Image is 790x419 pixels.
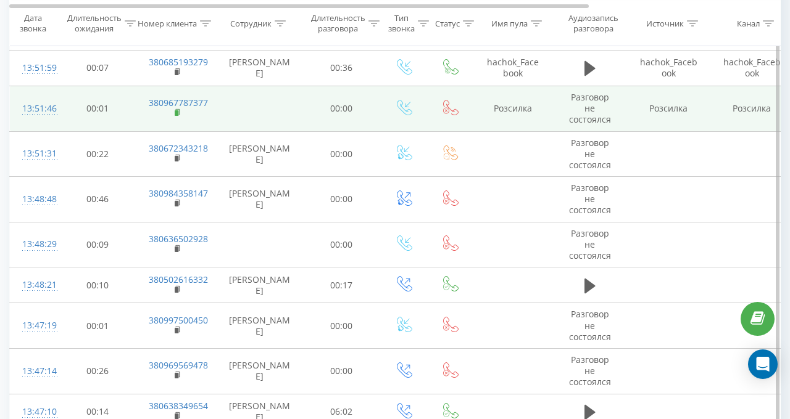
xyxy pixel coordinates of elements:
[303,222,380,267] td: 00:00
[149,359,208,371] a: 380969569478
[627,86,710,131] td: Розсилка
[217,267,303,303] td: [PERSON_NAME]
[22,142,47,166] div: 13:51:31
[59,348,136,394] td: 00:26
[435,18,460,28] div: Статус
[59,177,136,222] td: 00:46
[627,50,710,86] td: hachok_Facebook
[22,273,47,297] div: 13:48:21
[149,400,208,412] a: 380638349654
[22,56,47,80] div: 13:51:59
[59,303,136,349] td: 00:01
[149,233,208,245] a: 380636502928
[491,18,528,28] div: Имя пула
[473,50,553,86] td: hachok_Facebook
[569,227,611,261] span: Разговор не состоялся
[59,50,136,86] td: 00:07
[569,91,611,125] span: Разговор не состоялся
[303,50,380,86] td: 00:36
[149,187,208,199] a: 380984358147
[149,274,208,285] a: 380502616332
[569,182,611,216] span: Разговор не состоялся
[138,18,197,28] div: Номер клиента
[59,222,136,267] td: 00:09
[149,142,208,154] a: 380672343218
[303,86,380,131] td: 00:00
[569,137,611,171] span: Разговор не состоялся
[22,187,47,211] div: 13:48:48
[748,349,778,379] div: Open Intercom Messenger
[303,177,380,222] td: 00:00
[149,314,208,326] a: 380997500450
[10,13,56,34] div: Дата звонка
[149,97,208,108] a: 380967787377
[22,359,47,383] div: 13:47:14
[217,50,303,86] td: [PERSON_NAME]
[230,18,272,28] div: Сотрудник
[217,131,303,177] td: [PERSON_NAME]
[303,131,380,177] td: 00:00
[59,86,136,131] td: 00:01
[388,13,415,34] div: Тип звонка
[569,308,611,342] span: Разговор не состоялся
[303,267,380,303] td: 00:17
[473,86,553,131] td: Розсилка
[217,303,303,349] td: [PERSON_NAME]
[303,348,380,394] td: 00:00
[22,314,47,338] div: 13:47:19
[22,97,47,121] div: 13:51:46
[303,303,380,349] td: 00:00
[217,348,303,394] td: [PERSON_NAME]
[22,232,47,256] div: 13:48:29
[311,13,365,34] div: Длительность разговора
[67,13,122,34] div: Длительность ожидания
[59,267,136,303] td: 00:10
[646,18,684,28] div: Источник
[563,13,623,34] div: Аудиозапись разговора
[149,56,208,68] a: 380685193279
[217,177,303,222] td: [PERSON_NAME]
[737,18,760,28] div: Канал
[59,131,136,177] td: 00:22
[569,354,611,388] span: Разговор не состоялся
